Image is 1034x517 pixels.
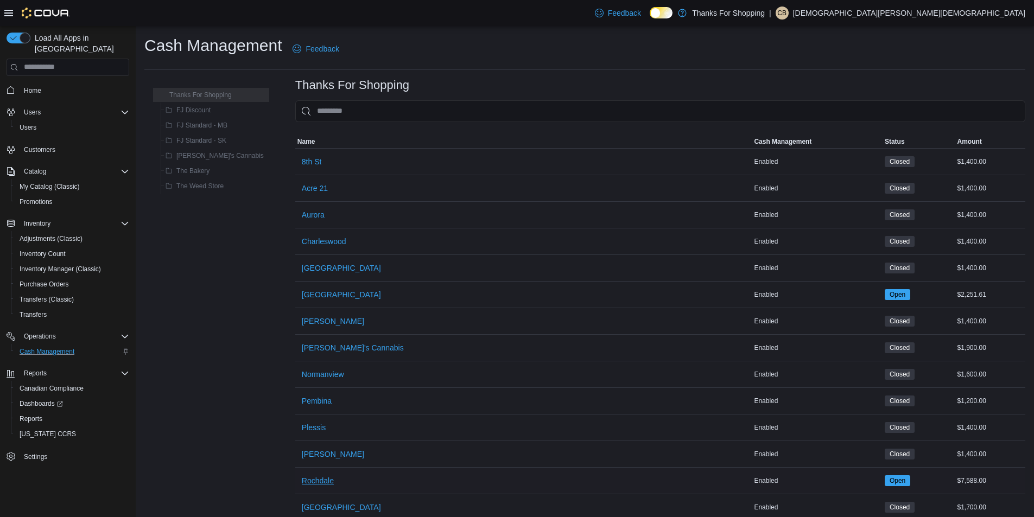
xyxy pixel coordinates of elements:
[752,235,883,248] div: Enabled
[20,295,74,304] span: Transfers (Classic)
[176,136,226,145] span: FJ Standard - SK
[24,108,41,117] span: Users
[15,278,73,291] a: Purchase Orders
[295,100,1025,122] input: This is a search bar. As you type, the results lower in the page will automatically filter.
[144,35,282,56] h1: Cash Management
[176,167,210,175] span: The Bakery
[176,106,211,114] span: FJ Discount
[955,315,1025,328] div: $1,400.00
[24,369,47,378] span: Reports
[15,397,129,410] span: Dashboards
[20,217,129,230] span: Inventory
[11,277,134,292] button: Purchase Orders
[15,232,87,245] a: Adjustments (Classic)
[2,142,134,157] button: Customers
[302,369,344,380] span: Normanview
[302,263,381,273] span: [GEOGRAPHIC_DATA]
[24,452,47,461] span: Settings
[955,235,1025,248] div: $1,400.00
[890,449,910,459] span: Closed
[15,247,129,260] span: Inventory Count
[306,43,339,54] span: Feedback
[15,278,129,291] span: Purchase Orders
[297,177,332,199] button: Acre 21
[20,106,45,119] button: Users
[15,263,129,276] span: Inventory Manager (Classic)
[890,502,910,512] span: Closed
[955,341,1025,354] div: $1,900.00
[777,7,786,20] span: CB
[297,151,326,173] button: 8th St
[11,179,134,194] button: My Catalog (Classic)
[2,105,134,120] button: Users
[885,422,915,433] span: Closed
[2,82,134,98] button: Home
[885,289,910,300] span: Open
[752,448,883,461] div: Enabled
[24,219,50,228] span: Inventory
[885,263,915,273] span: Closed
[20,367,51,380] button: Reports
[890,369,910,379] span: Closed
[890,396,910,406] span: Closed
[161,164,214,177] button: The Bakery
[302,156,322,167] span: 8th St
[752,368,883,381] div: Enabled
[692,7,765,20] p: Thanks For Shopping
[955,394,1025,407] div: $1,200.00
[20,165,129,178] span: Catalog
[20,84,129,97] span: Home
[885,449,915,459] span: Closed
[890,237,910,246] span: Closed
[957,137,981,146] span: Amount
[752,341,883,354] div: Enabled
[955,155,1025,168] div: $1,400.00
[15,195,57,208] a: Promotions
[302,236,346,247] span: Charleswood
[11,344,134,359] button: Cash Management
[885,183,915,194] span: Closed
[20,330,129,343] span: Operations
[955,182,1025,195] div: $1,400.00
[176,182,224,190] span: The Weed Store
[20,310,47,319] span: Transfers
[752,501,883,514] div: Enabled
[15,412,129,425] span: Reports
[15,397,67,410] a: Dashboards
[15,412,47,425] a: Reports
[752,315,883,328] div: Enabled
[297,137,315,146] span: Name
[11,120,134,135] button: Users
[20,265,101,273] span: Inventory Manager (Classic)
[752,135,883,148] button: Cash Management
[295,79,409,92] h3: Thanks For Shopping
[176,151,264,160] span: [PERSON_NAME]'s Cannabis
[302,342,404,353] span: [PERSON_NAME]'s Cannabis
[20,143,60,156] a: Customers
[302,395,332,406] span: Pembina
[161,119,232,132] button: FJ Standard - MB
[295,135,752,148] button: Name
[302,475,334,486] span: Rochdale
[20,330,60,343] button: Operations
[297,443,369,465] button: [PERSON_NAME]
[302,422,326,433] span: Plessis
[15,345,129,358] span: Cash Management
[161,180,228,193] button: The Weed Store
[11,381,134,396] button: Canadian Compliance
[15,382,129,395] span: Canadian Compliance
[20,165,50,178] button: Catalog
[15,308,129,321] span: Transfers
[11,246,134,261] button: Inventory Count
[885,316,915,327] span: Closed
[297,310,369,332] button: [PERSON_NAME]
[20,182,80,191] span: My Catalog (Classic)
[885,156,915,167] span: Closed
[15,293,78,306] a: Transfers (Classic)
[752,182,883,195] div: Enabled
[297,337,408,359] button: [PERSON_NAME]'s Cannabis
[591,2,645,24] a: Feedback
[11,426,134,442] button: [US_STATE] CCRS
[15,121,41,134] a: Users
